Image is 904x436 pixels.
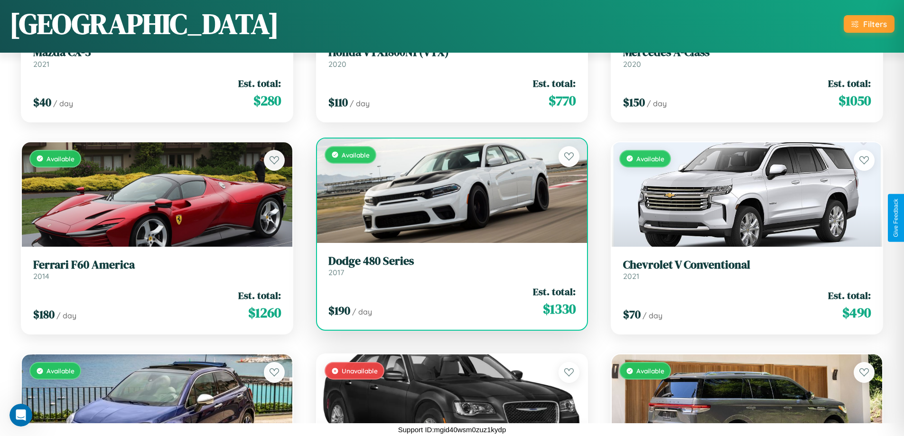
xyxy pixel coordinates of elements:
h3: Mercedes A-Class [623,46,871,59]
span: $ 1050 [839,91,871,110]
a: Mercedes A-Class2020 [623,46,871,69]
span: / day [352,307,372,316]
h3: Ferrari F60 America [33,258,281,272]
span: / day [56,311,76,320]
span: Est. total: [828,288,871,302]
span: $ 770 [549,91,576,110]
a: Mazda CX-32021 [33,46,281,69]
span: Available [342,151,370,159]
span: $ 490 [842,303,871,322]
span: / day [53,99,73,108]
span: Est. total: [533,76,576,90]
iframe: Intercom live chat [9,404,32,427]
span: Est. total: [828,76,871,90]
a: Ferrari F60 America2014 [33,258,281,281]
div: Give Feedback [893,199,899,237]
a: Honda VTX1800N1 (VTX)2020 [328,46,576,69]
p: Support ID: mgid40wsm0zuz1kydp [398,423,506,436]
a: Dodge 480 Series2017 [328,254,576,278]
span: $ 70 [623,306,641,322]
span: Est. total: [533,285,576,298]
span: $ 110 [328,94,348,110]
h3: Honda VTX1800N1 (VTX) [328,46,576,59]
h1: [GEOGRAPHIC_DATA] [9,4,279,43]
span: Available [47,155,75,163]
span: 2020 [623,59,641,69]
span: 2020 [328,59,346,69]
span: $ 150 [623,94,645,110]
span: / day [647,99,667,108]
span: 2021 [623,271,639,281]
a: Chevrolet V Conventional2021 [623,258,871,281]
h3: Chevrolet V Conventional [623,258,871,272]
span: Available [636,367,664,375]
span: 2014 [33,271,49,281]
span: $ 180 [33,306,55,322]
span: Unavailable [342,367,378,375]
span: 2017 [328,268,344,277]
span: $ 40 [33,94,51,110]
span: Est. total: [238,288,281,302]
button: Filters [844,15,895,33]
span: Est. total: [238,76,281,90]
span: 2021 [33,59,49,69]
span: / day [350,99,370,108]
span: $ 1330 [543,299,576,318]
span: $ 1260 [248,303,281,322]
span: Available [636,155,664,163]
h3: Mazda CX-3 [33,46,281,59]
span: / day [643,311,662,320]
div: Filters [863,19,887,29]
h3: Dodge 480 Series [328,254,576,268]
span: $ 190 [328,303,350,318]
span: $ 280 [253,91,281,110]
span: Available [47,367,75,375]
